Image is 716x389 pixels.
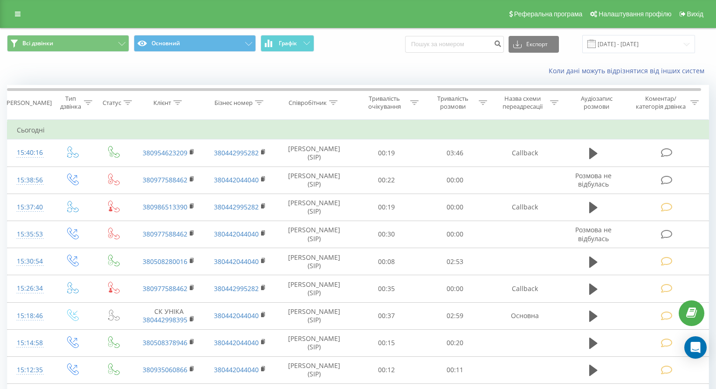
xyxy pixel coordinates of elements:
td: 02:53 [421,248,489,275]
td: 00:15 [352,329,421,356]
a: 380442044040 [214,229,259,238]
a: 380442995282 [214,284,259,293]
a: 380442995282 [214,202,259,211]
div: Клієнт [153,99,171,107]
td: 02:59 [421,302,489,329]
input: Пошук за номером [405,36,504,53]
div: Статус [103,99,121,107]
td: 00:19 [352,139,421,167]
div: 15:38:56 [17,171,42,189]
div: 15:37:40 [17,198,42,216]
td: 00:12 [352,356,421,383]
div: 15:30:54 [17,252,42,271]
a: 380508378946 [143,338,187,347]
td: 03:46 [421,139,489,167]
td: [PERSON_NAME] (SIP) [275,139,352,167]
button: Графік [261,35,314,52]
td: 00:00 [421,167,489,194]
td: [PERSON_NAME] (SIP) [275,356,352,383]
button: Експорт [509,36,559,53]
a: 380954623209 [143,148,187,157]
div: 15:14:58 [17,334,42,352]
a: 380442044040 [214,365,259,374]
div: Співробітник [289,99,327,107]
a: 380935060866 [143,365,187,374]
td: 00:19 [352,194,421,221]
div: Тип дзвінка [59,95,82,111]
td: Основна [489,302,561,329]
td: Callback [489,139,561,167]
td: 00:11 [421,356,489,383]
a: 380442995282 [214,148,259,157]
td: 00:30 [352,221,421,248]
div: Назва схеми переадресації [498,95,548,111]
td: Callback [489,194,561,221]
td: СК УНІКА [133,302,205,329]
a: 380442044040 [214,175,259,184]
a: 380442998395 [143,315,187,324]
a: 380442044040 [214,311,259,320]
td: 00:37 [352,302,421,329]
td: [PERSON_NAME] (SIP) [275,248,352,275]
div: Коментар/категорія дзвінка [633,95,688,111]
td: 00:00 [421,275,489,302]
td: 00:00 [421,194,489,221]
a: 380986513390 [143,202,187,211]
td: [PERSON_NAME] (SIP) [275,329,352,356]
td: 00:08 [352,248,421,275]
td: 00:35 [352,275,421,302]
td: 00:00 [421,221,489,248]
div: 15:12:35 [17,361,42,379]
button: Всі дзвінки [7,35,129,52]
td: [PERSON_NAME] (SIP) [275,302,352,329]
td: [PERSON_NAME] (SIP) [275,221,352,248]
a: 380977588462 [143,229,187,238]
td: [PERSON_NAME] (SIP) [275,275,352,302]
a: 380977588462 [143,284,187,293]
div: Open Intercom Messenger [684,336,707,359]
td: [PERSON_NAME] (SIP) [275,167,352,194]
div: Аудіозапис розмови [569,95,624,111]
div: [PERSON_NAME] [5,99,52,107]
span: Реферальна програма [514,10,583,18]
a: 380508280016 [143,257,187,266]
div: 15:40:16 [17,144,42,162]
div: Тривалість розмови [429,95,476,111]
span: Вихід [687,10,703,18]
span: Налаштування профілю [599,10,671,18]
button: Основний [134,35,256,52]
a: Коли дані можуть відрізнятися вiд інших систем [549,66,709,75]
a: 380442044040 [214,257,259,266]
div: Бізнес номер [214,99,253,107]
td: Callback [489,275,561,302]
a: 380442044040 [214,338,259,347]
span: Розмова не відбулась [575,171,612,188]
a: 380977588462 [143,175,187,184]
td: 00:20 [421,329,489,356]
div: Тривалість очікування [361,95,408,111]
span: Графік [279,40,297,47]
div: 15:26:34 [17,279,42,298]
span: Всі дзвінки [22,40,53,47]
td: Сьогодні [7,121,709,139]
td: 00:22 [352,167,421,194]
td: [PERSON_NAME] (SIP) [275,194,352,221]
div: 15:35:53 [17,225,42,243]
span: Розмова не відбулась [575,225,612,243]
div: 15:18:46 [17,307,42,325]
